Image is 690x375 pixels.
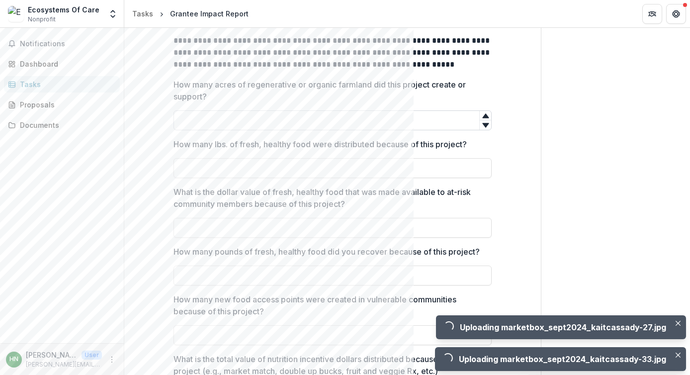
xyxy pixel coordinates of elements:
p: User [82,351,102,360]
div: Uploading marketbox_sept2024_kaitcassady-27.jpg [460,321,666,333]
p: What is the dollar value of fresh, healthy food that was made available to at-risk community memb... [173,186,486,210]
div: Hannah Nyhart [9,356,18,363]
p: How many new food access points were created in vulnerable communities because of this project? [173,293,486,317]
button: More [106,354,118,366]
div: Uploading marketbox_sept2024_kaitcassady-33.jpg [459,353,666,365]
button: Open entity switcher [106,4,120,24]
a: Documents [4,117,120,133]
div: Tasks [20,79,112,90]
p: [PERSON_NAME] [26,350,78,360]
button: Notifications [4,36,120,52]
p: How many acres of regenerative or organic farmland did this project create or support? [173,79,486,102]
span: Nonprofit [28,15,56,24]
button: Close [672,349,684,361]
div: Documents [20,120,112,130]
a: Dashboard [4,56,120,72]
span: Notifications [20,40,116,48]
div: Proposals [20,99,112,110]
button: Partners [642,4,662,24]
img: Ecosystems Of Care [8,6,24,22]
nav: breadcrumb [128,6,253,21]
div: Dashboard [20,59,112,69]
a: Tasks [4,76,120,93]
button: Close [672,317,684,329]
p: [PERSON_NAME][EMAIL_ADDRESS][DOMAIN_NAME] [26,360,102,369]
p: How many pounds of fresh, healthy food did you recover because of this project? [173,246,480,258]
div: Grantee Impact Report [170,8,249,19]
a: Tasks [128,6,157,21]
button: Get Help [666,4,686,24]
p: How many lbs. of fresh, healthy food were distributed because of this project? [173,138,467,150]
div: Ecosystems Of Care [28,4,99,15]
div: Tasks [132,8,153,19]
a: Proposals [4,96,120,113]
